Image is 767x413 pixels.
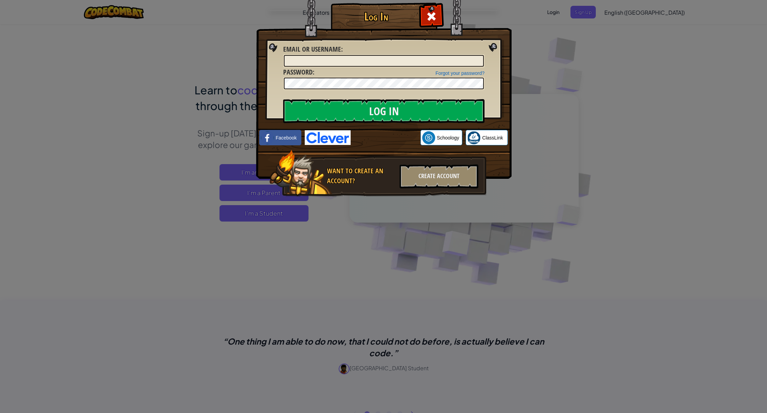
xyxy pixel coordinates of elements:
[327,166,395,186] div: Want to create an account?
[283,44,341,54] span: Email or Username
[467,131,480,144] img: classlink-logo-small.png
[283,67,313,77] span: Password
[283,99,485,123] input: Log In
[422,131,435,144] img: schoology.png
[305,130,351,145] img: clever-logo-blue.png
[436,70,485,76] a: Forgot your password?
[261,131,274,144] img: facebook_small.png
[351,130,420,145] iframe: Sign in with Google Button
[283,67,314,77] label: :
[283,44,343,54] label: :
[332,11,420,23] h1: Log In
[437,134,459,141] span: Schoology
[400,164,478,188] div: Create Account
[276,134,297,141] span: Facebook
[354,130,417,145] div: Sign in with Google. Opens in new tab
[482,134,503,141] span: ClassLink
